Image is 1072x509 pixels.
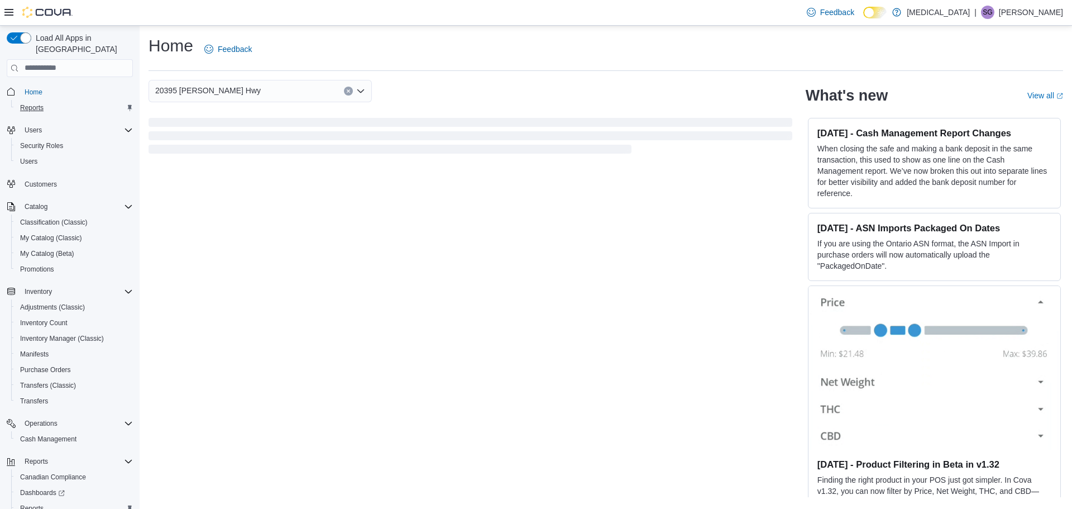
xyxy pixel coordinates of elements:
a: Home [20,85,47,99]
span: My Catalog (Classic) [20,234,82,242]
h2: What's new [806,87,888,104]
span: Reports [25,457,48,466]
span: Transfers [20,397,48,406]
span: Users [20,123,133,137]
p: [MEDICAL_DATA] [907,6,970,19]
button: Users [20,123,46,137]
a: Inventory Manager (Classic) [16,332,108,345]
button: Users [2,122,137,138]
svg: External link [1056,93,1063,99]
span: Adjustments (Classic) [16,301,133,314]
span: Transfers (Classic) [16,379,133,392]
button: Customers [2,176,137,192]
a: Classification (Classic) [16,216,92,229]
span: Customers [20,177,133,191]
a: Feedback [802,1,859,23]
span: Promotions [20,265,54,274]
button: Reports [11,100,137,116]
button: Security Roles [11,138,137,154]
span: Users [20,157,37,166]
span: Inventory Manager (Classic) [16,332,133,345]
span: Reports [20,455,133,468]
button: Inventory [2,284,137,299]
div: Sarah Guthman [981,6,994,19]
button: Canadian Compliance [11,469,137,485]
span: Transfers (Classic) [20,381,76,390]
button: Manifests [11,346,137,362]
span: Operations [25,419,58,428]
span: Home [25,88,42,97]
button: Reports [20,455,52,468]
a: Users [16,155,42,168]
a: Promotions [16,263,59,276]
button: Transfers (Classic) [11,378,137,393]
span: Dashboards [20,488,65,497]
span: 20395 [PERSON_NAME] Hwy [155,84,261,97]
a: Dashboards [11,485,137,501]
button: Catalog [2,199,137,215]
button: Inventory [20,285,56,298]
span: Catalog [20,200,133,213]
span: Feedback [218,44,252,55]
span: Purchase Orders [16,363,133,377]
span: Loading [149,120,792,156]
span: Inventory [20,285,133,298]
a: Manifests [16,348,53,361]
span: Cash Management [16,432,133,446]
span: Reports [20,103,44,112]
img: Cova [22,7,73,18]
span: Inventory [25,287,52,296]
span: Cash Management [20,435,76,444]
span: Dark Mode [863,18,864,19]
button: Classification (Classic) [11,215,137,230]
a: View allExternal link [1027,91,1063,100]
span: Classification (Classic) [20,218,88,227]
span: Users [16,155,133,168]
span: Manifests [16,348,133,361]
span: My Catalog (Classic) [16,231,133,245]
span: Adjustments (Classic) [20,303,85,312]
span: Reports [16,101,133,115]
button: Open list of options [356,87,365,96]
span: Purchase Orders [20,365,71,374]
button: Inventory Count [11,315,137,331]
a: Canadian Compliance [16,470,90,484]
span: Manifests [20,350,49,359]
a: Dashboards [16,486,69,500]
span: My Catalog (Beta) [20,249,74,258]
span: Operations [20,417,133,430]
h1: Home [149,35,193,57]
a: Reports [16,101,48,115]
span: Security Roles [20,141,63,150]
span: SG [983,6,992,19]
a: Security Roles [16,139,68,153]
a: Transfers (Classic) [16,379,80,392]
span: Inventory Count [20,318,68,327]
span: Load All Apps in [GEOGRAPHIC_DATA] [31,32,133,55]
button: Clear input [344,87,353,96]
button: Purchase Orders [11,362,137,378]
a: Transfers [16,394,52,408]
p: When closing the safe and making a bank deposit in the same transaction, this used to show as one... [817,143,1051,199]
a: My Catalog (Classic) [16,231,87,245]
button: Promotions [11,261,137,277]
button: Operations [20,417,62,430]
a: Customers [20,178,61,191]
a: My Catalog (Beta) [16,247,79,260]
span: Canadian Compliance [16,470,133,484]
button: Users [11,154,137,169]
span: Inventory Manager (Classic) [20,334,104,343]
span: Security Roles [16,139,133,153]
button: Inventory Manager (Classic) [11,331,137,346]
button: Transfers [11,393,137,409]
span: Dashboards [16,486,133,500]
span: Classification (Classic) [16,216,133,229]
a: Adjustments (Classic) [16,301,89,314]
button: Home [2,84,137,100]
span: Customers [25,180,57,189]
a: Cash Management [16,432,81,446]
button: Adjustments (Classic) [11,299,137,315]
input: Dark Mode [863,7,887,18]
p: If you are using the Ontario ASN format, the ASN Import in purchase orders will now automatically... [817,238,1051,272]
button: Operations [2,416,137,431]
